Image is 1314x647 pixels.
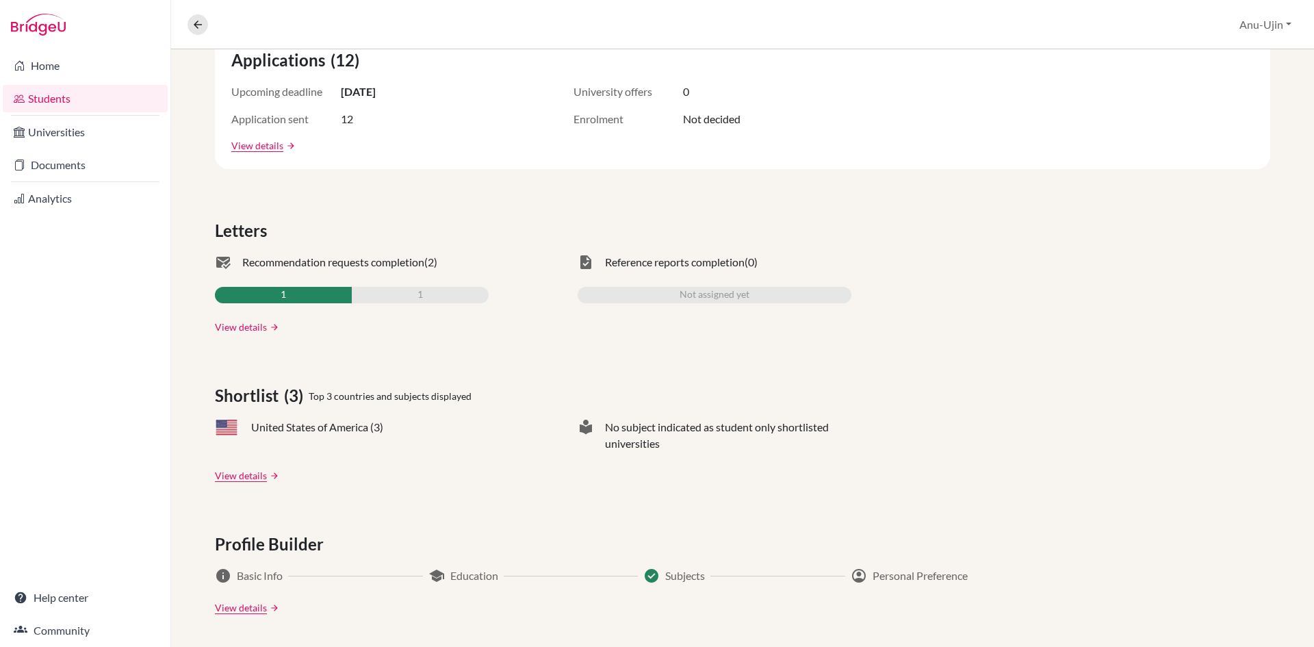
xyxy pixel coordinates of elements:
[267,471,279,481] a: arrow_forward
[3,151,168,179] a: Documents
[605,254,745,270] span: Reference reports completion
[242,254,424,270] span: Recommendation requests completion
[3,185,168,212] a: Analytics
[284,383,309,408] span: (3)
[578,419,594,452] span: local_library
[11,14,66,36] img: Bridge-U
[215,254,231,270] span: mark_email_read
[643,568,660,584] span: Success
[605,419,851,452] span: No subject indicated as student only shortlisted universities
[215,532,329,557] span: Profile Builder
[215,568,231,584] span: info
[215,320,267,334] a: View details
[215,383,284,408] span: Shortlist
[424,254,437,270] span: (2)
[251,419,383,435] span: United States of America (3)
[231,84,341,100] span: Upcoming deadline
[578,254,594,270] span: task
[267,322,279,332] a: arrow_forward
[745,254,758,270] span: (0)
[665,568,705,584] span: Subjects
[574,84,683,100] span: University offers
[683,111,740,127] span: Not decided
[341,84,376,100] span: [DATE]
[309,389,472,403] span: Top 3 countries and subjects displayed
[231,138,283,153] a: View details
[215,468,267,483] a: View details
[428,568,445,584] span: school
[215,419,238,436] span: US
[680,287,749,303] span: Not assigned yet
[873,568,968,584] span: Personal Preference
[3,617,168,644] a: Community
[231,48,331,73] span: Applications
[341,111,353,127] span: 12
[3,85,168,112] a: Students
[215,218,272,243] span: Letters
[574,111,683,127] span: Enrolment
[3,118,168,146] a: Universities
[281,287,286,303] span: 1
[215,600,267,615] a: View details
[417,287,423,303] span: 1
[3,52,168,79] a: Home
[3,584,168,611] a: Help center
[267,603,279,613] a: arrow_forward
[683,84,689,100] span: 0
[450,568,498,584] span: Education
[283,141,296,151] a: arrow_forward
[331,48,365,73] span: (12)
[851,568,867,584] span: account_circle
[237,568,283,584] span: Basic Info
[231,111,341,127] span: Application sent
[1233,12,1298,38] button: Anu-Ujin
